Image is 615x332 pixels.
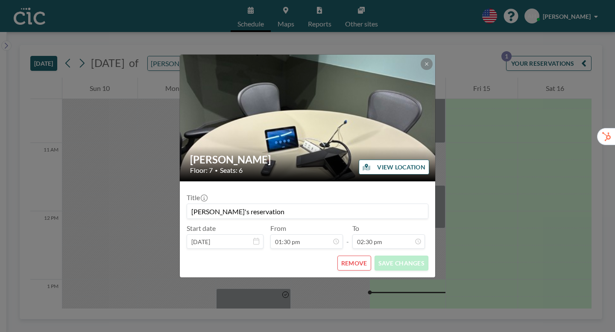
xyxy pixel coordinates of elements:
[190,166,213,175] span: Floor: 7
[270,224,286,233] label: From
[359,160,429,175] button: VIEW LOCATION
[190,153,426,166] h2: [PERSON_NAME]
[187,224,216,233] label: Start date
[346,227,349,246] span: -
[220,166,243,175] span: Seats: 6
[375,256,428,271] button: SAVE CHANGES
[187,204,428,218] input: (No title)
[187,193,207,202] label: Title
[215,167,218,174] span: •
[352,224,359,233] label: To
[337,256,371,271] button: REMOVE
